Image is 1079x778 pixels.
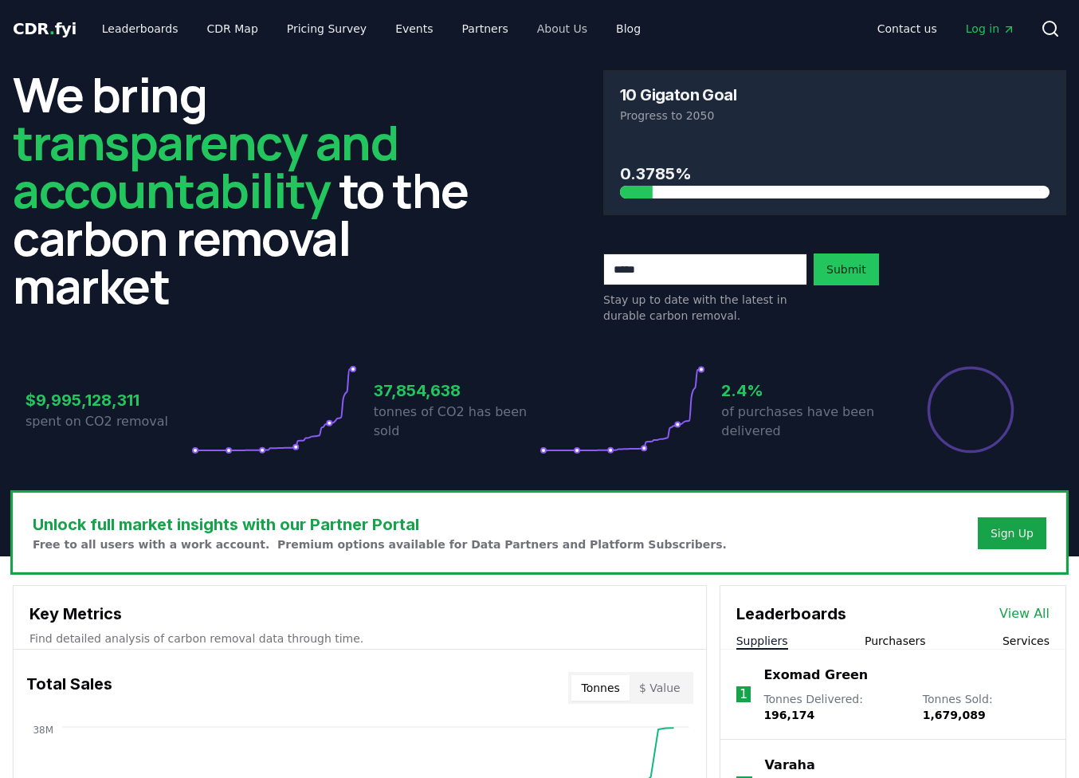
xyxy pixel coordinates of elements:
div: Percentage of sales delivered [926,365,1015,454]
a: About Us [524,14,600,43]
a: Pricing Survey [274,14,379,43]
h3: 37,854,638 [374,379,539,403]
button: Purchasers [865,633,926,649]
tspan: 38M [33,725,53,736]
p: Tonnes Sold : [923,691,1050,723]
h2: We bring to the carbon removal market [13,70,476,309]
a: CDR.fyi [13,18,77,40]
button: Sign Up [978,517,1046,549]
a: Varaha [765,756,815,775]
span: 1,679,089 [923,709,986,721]
p: Tonnes Delivered : [763,691,906,723]
a: Leaderboards [89,14,191,43]
h3: Unlock full market insights with our Partner Portal [33,513,727,536]
p: Find detailed analysis of carbon removal data through time. [29,631,690,646]
button: Submit [814,253,879,285]
a: Events [383,14,445,43]
p: spent on CO2 removal [26,412,191,431]
h3: Total Sales [26,672,112,704]
nav: Main [865,14,1028,43]
a: Exomad Green [763,666,868,685]
p: Stay up to date with the latest in durable carbon removal. [603,292,807,324]
a: View All [999,604,1050,623]
span: 196,174 [763,709,814,721]
button: Tonnes [571,675,629,701]
a: Blog [603,14,653,43]
span: . [49,19,55,38]
span: transparency and accountability [13,109,398,222]
button: $ Value [630,675,690,701]
nav: Main [89,14,653,43]
a: Sign Up [991,525,1034,541]
a: Contact us [865,14,950,43]
button: Suppliers [736,633,788,649]
p: 1 [740,685,747,704]
a: Partners [449,14,521,43]
button: Services [1002,633,1050,649]
h3: 2.4% [721,379,887,403]
h3: Key Metrics [29,602,690,626]
p: Free to all users with a work account. Premium options available for Data Partners and Platform S... [33,536,727,552]
span: Log in [966,21,1015,37]
h3: 0.3785% [620,162,1050,186]
p: tonnes of CO2 has been sold [374,403,539,441]
h3: Leaderboards [736,602,846,626]
p: of purchases have been delivered [721,403,887,441]
a: CDR Map [194,14,271,43]
h3: 10 Gigaton Goal [620,87,736,103]
p: Progress to 2050 [620,108,1050,124]
span: CDR fyi [13,19,77,38]
a: Log in [953,14,1028,43]
h3: $9,995,128,311 [26,388,191,412]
